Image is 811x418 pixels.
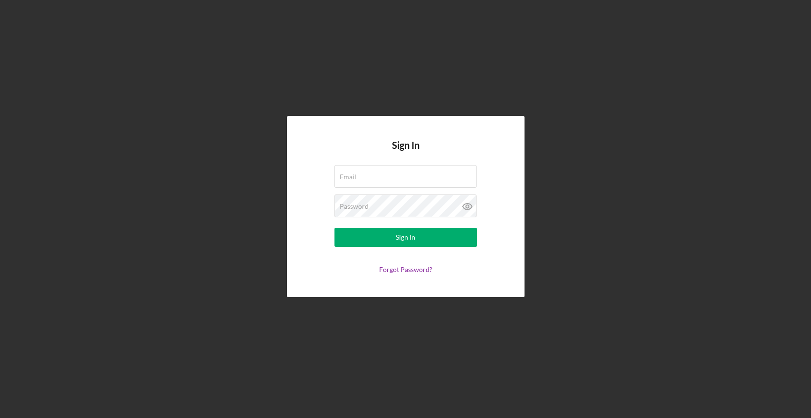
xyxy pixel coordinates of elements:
label: Password [340,203,369,210]
h4: Sign In [392,140,420,165]
label: Email [340,173,356,181]
a: Forgot Password? [379,265,432,273]
div: Sign In [396,228,415,247]
button: Sign In [334,228,477,247]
